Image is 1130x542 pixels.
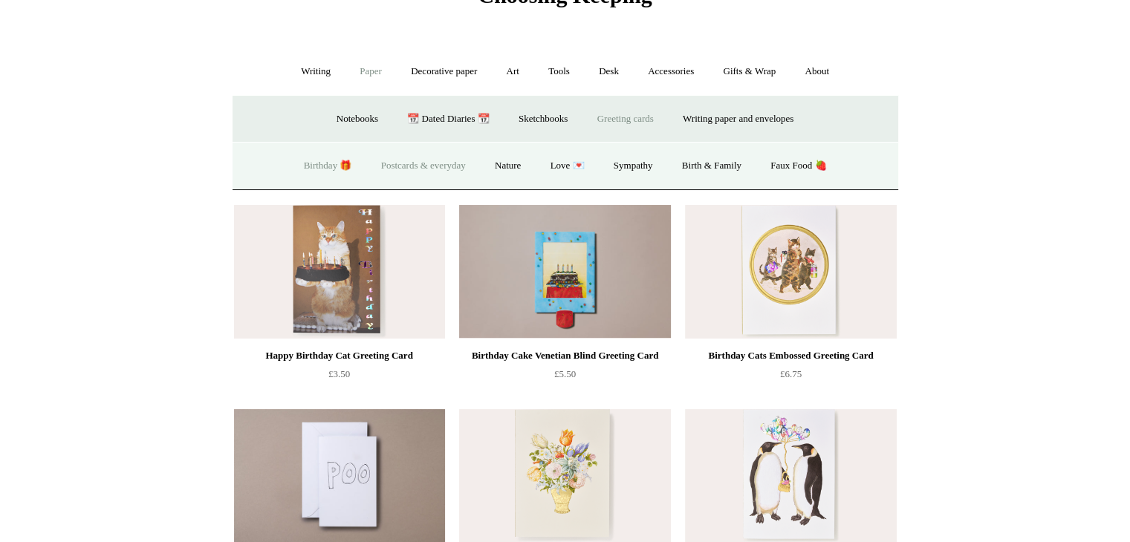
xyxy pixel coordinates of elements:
a: Decorative paper [397,52,490,91]
a: Love 💌 [537,146,598,186]
span: £3.50 [328,368,350,379]
a: Birthday Cats Embossed Greeting Card £6.75 [685,347,896,408]
a: Tools [535,52,583,91]
a: Writing [288,52,344,91]
a: Sketchbooks [505,99,581,139]
a: Desk [585,52,632,91]
a: Postcards & everyday [368,146,479,186]
span: £5.50 [554,368,576,379]
img: Birthday Cats Embossed Greeting Card [685,205,896,339]
a: Notebooks [323,99,392,139]
a: 📆 Dated Diaries 📆 [394,99,502,139]
a: Birthday Cake Venetian Blind Greeting Card Birthday Cake Venetian Blind Greeting Card [459,205,670,339]
div: Birthday Cake Venetian Blind Greeting Card [463,347,666,365]
a: Happy Birthday Cat Greeting Card Happy Birthday Cat Greeting Card [234,205,445,339]
a: Happy Birthday Cat Greeting Card £3.50 [234,347,445,408]
a: Accessories [634,52,707,91]
div: Birthday Cats Embossed Greeting Card [689,347,892,365]
a: Sympathy [600,146,666,186]
a: Birthday Cake Venetian Blind Greeting Card £5.50 [459,347,670,408]
img: Birthday Cake Venetian Blind Greeting Card [459,205,670,339]
a: Writing paper and envelopes [669,99,807,139]
div: Happy Birthday Cat Greeting Card [238,347,441,365]
span: £6.75 [780,368,802,379]
img: Happy Birthday Cat Greeting Card [234,205,445,339]
a: Birthday 🎁 [290,146,366,186]
a: About [791,52,842,91]
a: Faux Food 🍓 [757,146,840,186]
a: Paper [346,52,395,91]
a: Art [493,52,533,91]
a: Birthday Cats Embossed Greeting Card Birthday Cats Embossed Greeting Card [685,205,896,339]
a: Greeting cards [584,99,667,139]
a: Birth & Family [669,146,755,186]
a: Nature [481,146,534,186]
a: Gifts & Wrap [710,52,789,91]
